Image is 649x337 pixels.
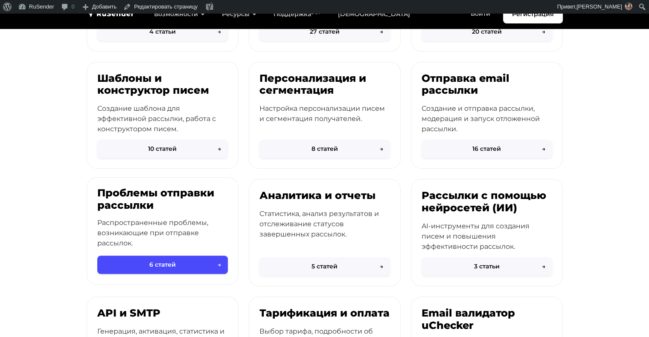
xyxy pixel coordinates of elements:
[422,72,552,97] h3: Отправка email рассылки
[542,144,545,153] span: →
[259,140,390,158] button: 8 статей→
[380,27,383,36] span: →
[265,6,329,23] a: Поддержка24/7
[259,257,390,276] button: 5 статей→
[422,307,552,332] h3: Email валидатор uChecker
[87,9,134,18] img: RuSender
[249,62,401,169] a: Персонализация и сегментация Настройка персонализации писем и сегментация получателей. 8 статей→
[259,72,390,97] h3: Персонализация и сегментация
[542,27,545,36] span: →
[462,5,499,23] a: Войти
[259,209,390,239] p: Статистика, анализ результатов и отслеживание статусов завершенных рассылок.
[259,190,390,202] h3: Аналитика и отчеты
[97,104,228,134] p: Создание шаблона для эффективной рассылки, работа с конструктором писем.
[422,104,552,134] p: Создание и отправка рассылки, модерация и запуск отложенной рассылки.
[422,221,552,252] p: AI-инструменты для создания писем и повышения эффективности рассылок.
[422,190,552,214] h3: Рассылки с помощью нейросетей (ИИ)
[542,262,545,271] span: →
[218,144,221,153] span: →
[411,179,563,286] a: Рассылки с помощью нейросетей (ИИ) AI-инструменты для создания писем и повышения эффективности ра...
[87,62,239,169] a: Шаблоны и конструктор писем Создание шаблона для эффективной рассылки, работа с конструктором пис...
[503,5,563,23] a: Регистрация
[259,104,390,124] p: Настройка персонализации писем и сегментация получателей.
[146,6,213,23] a: Возможности
[97,23,228,41] button: 4 статьи→
[218,27,221,36] span: →
[97,307,228,320] h3: API и SMTP
[380,262,383,271] span: →
[311,10,321,15] sup: 24/7
[97,140,228,158] button: 10 статей→
[97,187,228,212] h3: Проблемы отправки рассылки
[259,307,390,320] h3: Тарификация и оплата
[97,256,228,274] button: 6 статей→
[422,140,552,158] button: 16 статей→
[97,218,228,248] p: Распространенные проблемы, возникающие при отправке рассылок.
[87,177,239,285] a: Проблемы отправки рассылки Распространенные проблемы, возникающие при отправке рассылок. 6 статей→
[380,144,383,153] span: →
[576,3,622,10] span: [PERSON_NAME]
[249,179,401,286] a: Аналитика и отчеты Статистика, анализ результатов и отслеживание статусов завершенных рассылок. 5...
[213,6,265,23] a: Ресурсы
[218,260,221,269] span: →
[97,72,228,97] h3: Шаблоны и конструктор писем
[411,62,563,169] a: Отправка email рассылки Создание и отправка рассылки, модерация и запуск отложенной рассылки. 16 ...
[422,23,552,41] button: 20 статей→
[329,6,419,23] a: [DEMOGRAPHIC_DATA]
[259,23,390,41] button: 27 статей→
[422,257,552,276] button: 3 статьи→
